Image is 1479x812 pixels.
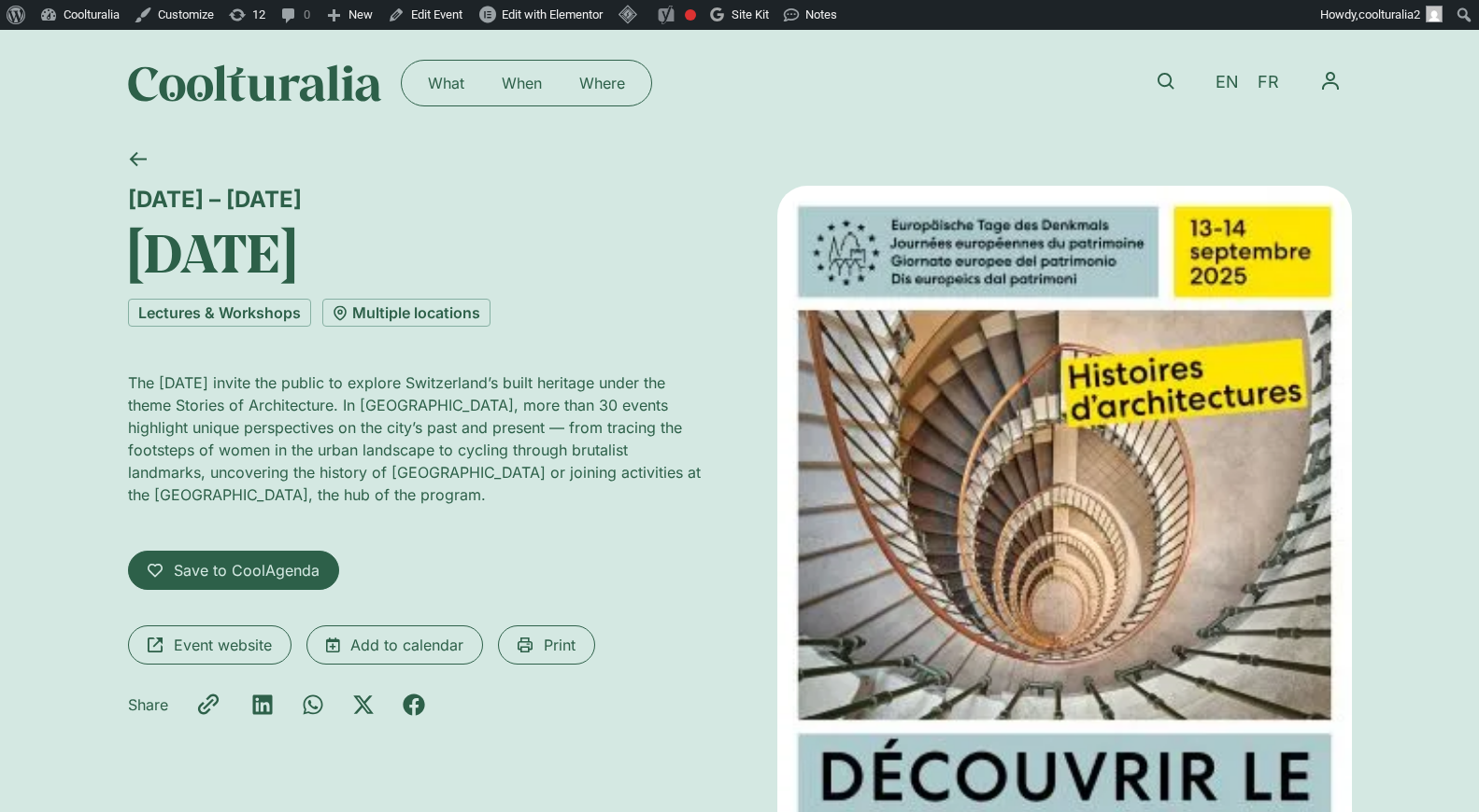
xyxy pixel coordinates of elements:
span: FR [1258,73,1279,92]
span: Site Kit [732,7,769,21]
a: What [409,68,483,98]
span: Save to CoolAgenda [174,559,320,581]
a: Event website [128,625,292,665]
a: When [483,68,561,98]
p: Share [128,693,168,716]
a: FR [1248,69,1288,96]
span: Print [544,634,576,656]
span: Add to calendar [350,634,463,656]
nav: Menu [1309,60,1352,103]
span: Edit with Elementor [502,7,603,21]
div: [DATE] – [DATE] [128,186,703,213]
div: Share on whatsapp [302,693,324,716]
nav: Menu [409,68,644,98]
span: coolturalia2 [1358,7,1420,21]
a: Save to CoolAgenda [128,551,339,590]
a: Add to calendar [306,625,483,665]
a: EN [1206,69,1248,96]
span: Event website [174,634,272,656]
div: Share on facebook [403,693,425,716]
p: The [DATE] invite the public to explore Switzerland’s built heritage under the theme Stories of A... [128,371,703,506]
a: Lectures & Workshops [128,299,311,327]
a: Where [561,68,644,98]
h1: [DATE] [128,220,703,284]
span: EN [1216,73,1239,92]
div: Share on x-twitter [352,693,375,716]
button: Menu Toggle [1309,60,1352,103]
div: Focus keyphrase not set [685,9,696,21]
a: Print [498,625,595,665]
div: Share on linkedin [251,693,274,716]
